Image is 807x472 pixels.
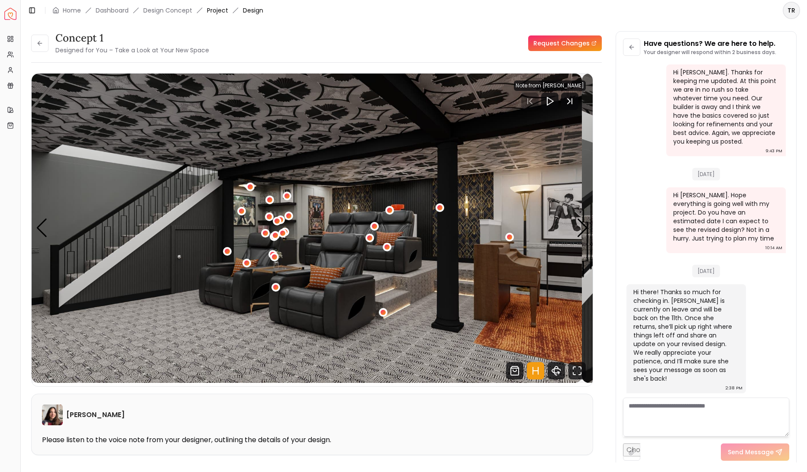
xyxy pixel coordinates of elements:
[32,74,582,383] img: Design Render 1
[633,288,737,383] div: Hi there! Thanks so much for checking in. [PERSON_NAME] is currently on leave and will be back on...
[143,6,192,15] li: Design Concept
[506,362,523,379] svg: Shop Products from this design
[673,191,777,243] div: Hi [PERSON_NAME]. Hope everything is going well with my project. Do you have an estimated date I ...
[66,410,125,420] h6: [PERSON_NAME]
[55,46,209,55] small: Designed for You – Take a Look at Your New Space
[4,8,16,20] img: Spacejoy Logo
[514,80,586,91] div: Note from [PERSON_NAME]
[765,244,782,252] div: 10:14 AM
[784,3,799,18] span: TR
[63,6,81,15] a: Home
[692,168,720,180] span: [DATE]
[726,384,742,392] div: 2:38 PM
[42,436,582,444] p: Please listen to the voice note from your designer, outlining the details of your design.
[644,49,776,56] p: Your designer will respond within 2 business days.
[55,31,209,45] h3: concept 1
[243,6,263,15] span: Design
[561,93,578,110] svg: Next Track
[577,218,588,238] div: Next slide
[783,2,800,19] button: TR
[4,8,16,20] a: Spacejoy
[32,74,593,383] div: Carousel
[52,6,263,15] nav: breadcrumb
[96,6,129,15] a: Dashboard
[568,362,586,379] svg: Fullscreen
[42,405,63,425] img: Maria Castillero
[692,265,720,277] span: [DATE]
[527,362,544,379] svg: Hotspots Toggle
[765,147,782,155] div: 9:43 PM
[36,218,48,238] div: Previous slide
[528,35,602,51] a: Request Changes
[32,74,582,383] div: 1 / 9
[644,39,776,49] p: Have questions? We are here to help.
[545,96,555,106] svg: Play
[207,6,228,15] a: Project
[548,362,565,379] svg: 360 View
[673,68,777,146] div: Hi [PERSON_NAME]. Thanks for keeping me updated. At this point we are in no rush so take whatever...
